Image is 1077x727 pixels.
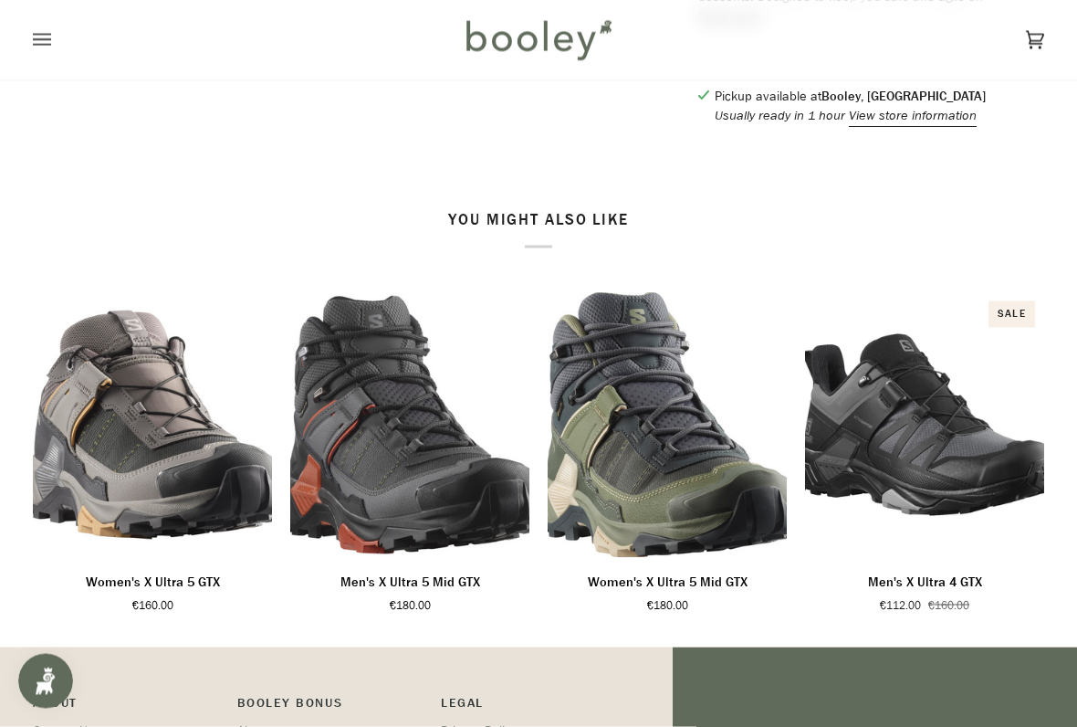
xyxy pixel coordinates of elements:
product-grid-item: Women's X Ultra 5 Mid GTX [548,292,787,614]
p: Pickup available at [715,88,986,108]
span: €160.00 [132,597,173,614]
product-grid-item: Men's X Ultra 4 GTX [805,292,1044,614]
product-grid-item-variant: 8 / Magnet / Black / Monument [805,292,1044,558]
a: Women's X Ultra 5 GTX [33,292,272,558]
p: Usually ready in 1 hour [715,107,986,127]
p: Men's X Ultra 5 Mid GTX [340,573,480,593]
img: Booley [458,14,618,67]
div: Sale [988,301,1035,328]
p: Men's X Ultra 4 GTX [868,573,982,593]
img: Salomon Women's X Ultra 5 GTX Plum Kitten / Nine Iron / Soft Clay - Booley Galway [33,292,272,558]
span: €180.00 [647,597,688,614]
product-grid-item-variant: 4.5 / Plum Kitten / Nine Iron / Soft Clay [33,292,272,558]
span: €180.00 [390,597,431,614]
p: Pipeline_Footer Main [33,693,219,722]
p: Pipeline_Footer Sub [441,693,627,722]
iframe: Button to open loyalty program pop-up [18,654,73,709]
a: Men's X Ultra 4 GTX [805,292,1044,558]
strong: Booley, [GEOGRAPHIC_DATA] [821,89,986,106]
img: Salomon Men's X Ultra 5 Mid GTX Asphalt / Castlerock / Burnt Ochre - Booley Galway [290,292,529,558]
span: €160.00 [928,597,969,614]
p: Women's X Ultra 5 Mid GTX [588,573,748,593]
h2: You might also like [33,211,1044,248]
a: Men's X Ultra 5 Mid GTX [290,565,529,614]
button: View store information [849,107,977,127]
product-grid-item: Women's X Ultra 5 GTX [33,292,272,614]
a: Women's X Ultra 5 Mid GTX [548,565,787,614]
a: Men's X Ultra 4 GTX [805,565,1044,614]
img: Salomon Men's X Ultra 4 GTX Magnet / Black / Monument - Booley Galway [805,292,1044,558]
product-grid-item-variant: 8 / Asphalt / Castlerock / Burnt Ochre [290,292,529,558]
p: Booley Bonus [237,693,423,722]
product-grid-item: Men's X Ultra 5 Mid GTX [290,292,529,614]
a: Men's X Ultra 5 Mid GTX [290,292,529,558]
span: €112.00 [880,597,921,614]
p: Women's X Ultra 5 GTX [86,573,220,593]
img: Salomon Women's X Ultra 5 Mid GTX Turbulence / Sedona Sage / Tender Peach - Booley Galway [548,292,787,558]
a: Women's X Ultra 5 GTX [33,565,272,614]
a: Women's X Ultra 5 Mid GTX [548,292,787,558]
product-grid-item-variant: 4.5 / Turbulence / Sedona Sage / Tender Peach [548,292,787,558]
